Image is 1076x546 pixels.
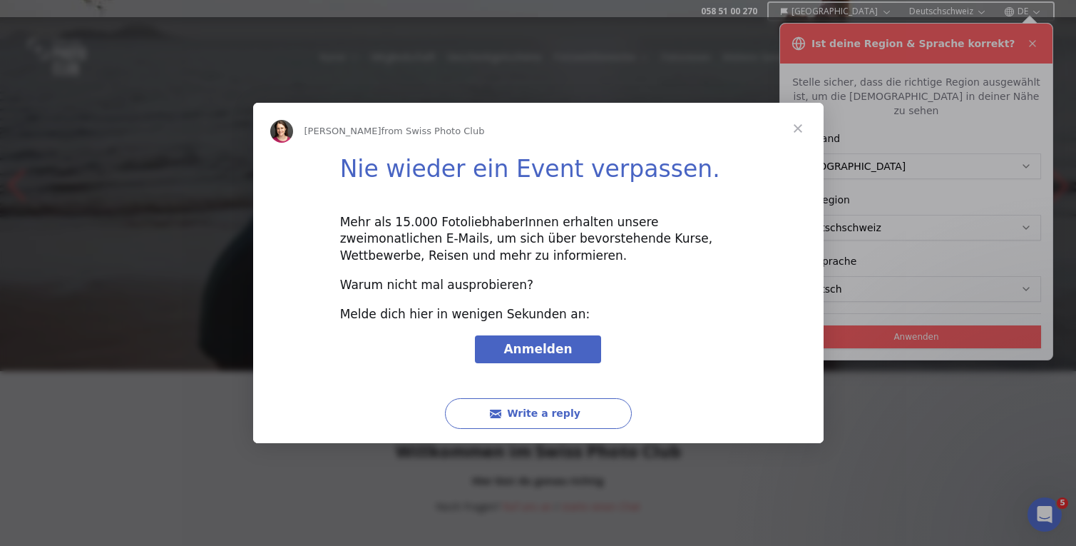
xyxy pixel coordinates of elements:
img: Profile image for Joan [270,120,293,143]
span: from Swiss Photo Club [381,126,485,136]
div: Melde dich hier in wenigen Sekunden an: [340,306,737,323]
span: [PERSON_NAME] [304,126,381,136]
div: Warum nicht mal ausprobieren? [340,277,737,294]
a: Anmelden [475,335,600,364]
div: Mehr als 15.000 FotoliebhaberInnen erhalten unsere zweimonatlichen E-Mails, um sich über bevorste... [340,214,737,265]
h1: Nie wieder ein Event verpassen. [340,155,737,193]
span: Anmelden [503,342,572,356]
button: Write a reply [445,398,632,429]
span: Close [772,103,824,154]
